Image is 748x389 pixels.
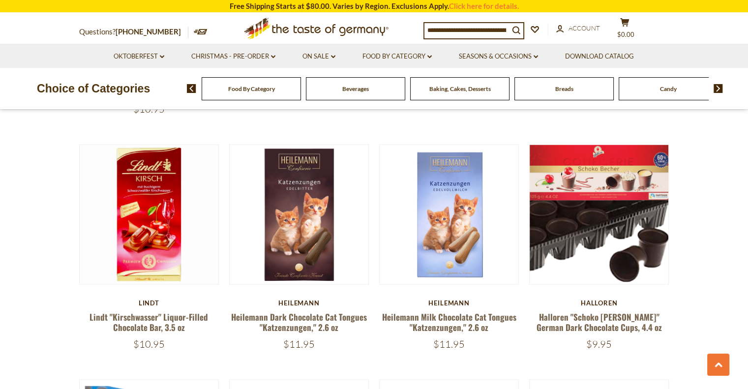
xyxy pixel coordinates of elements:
[90,311,208,333] a: Lindt "Kirschwasser" Liquor-Filled Chocolate Bar, 3.5 oz
[537,311,662,333] a: Halloren "Schoko [PERSON_NAME]" German Dark Chocolate Cups, 4.4 oz
[116,27,181,36] a: [PHONE_NUMBER]
[114,51,164,62] a: Oktoberfest
[80,145,219,284] img: Lindt "Kirschwasser" Liquor-Filled Chocolate Bar, 3.5 oz
[586,338,612,350] span: $9.95
[230,145,369,284] img: Heilemann Dark Chocolate Cat Tongues "Katzenzungen," 2.6 oz
[449,1,519,10] a: Click here for details.
[187,84,196,93] img: previous arrow
[379,299,519,307] div: Heilemann
[228,85,275,92] a: Food By Category
[380,145,519,284] img: Heilemann Milk Chocolate Cat Tongues "Katzenzungen," 2.6 oz
[191,51,275,62] a: Christmas - PRE-ORDER
[79,299,219,307] div: Lindt
[714,84,723,93] img: next arrow
[429,85,491,92] a: Baking, Cakes, Desserts
[133,338,165,350] span: $10.95
[617,30,634,38] span: $0.00
[79,26,188,38] p: Questions?
[302,51,335,62] a: On Sale
[283,338,315,350] span: $11.95
[382,311,516,333] a: Heilemann Milk Chocolate Cat Tongues "Katzenzungen," 2.6 oz
[342,85,369,92] a: Beverages
[556,23,600,34] a: Account
[610,18,640,42] button: $0.00
[433,338,465,350] span: $11.95
[229,299,369,307] div: Heilemann
[660,85,677,92] a: Candy
[565,51,634,62] a: Download Catalog
[459,51,538,62] a: Seasons & Occasions
[362,51,432,62] a: Food By Category
[530,145,669,284] img: Halloren "Schoko Becher" German Dark Chocolate Cups, 4.4 oz
[529,299,669,307] div: Halloren
[555,85,573,92] a: Breads
[568,24,600,32] span: Account
[231,311,367,333] a: Heilemann Dark Chocolate Cat Tongues "Katzenzungen," 2.6 oz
